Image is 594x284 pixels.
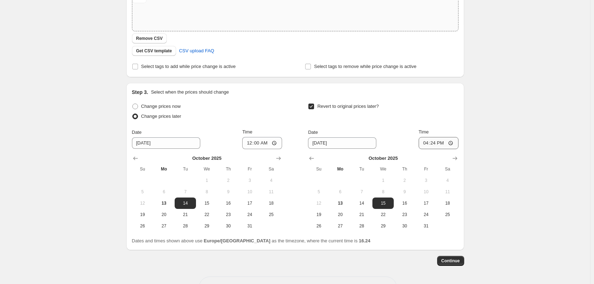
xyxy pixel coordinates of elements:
span: 3 [418,178,434,183]
th: Wednesday [372,163,394,175]
button: Thursday October 9 2025 [394,186,415,198]
button: Thursday October 16 2025 [218,198,239,209]
span: 5 [135,189,150,195]
span: Fr [242,166,258,172]
span: 15 [375,200,391,206]
span: 17 [242,200,258,206]
button: Thursday October 9 2025 [218,186,239,198]
button: Friday October 31 2025 [239,220,260,232]
button: Wednesday October 8 2025 [196,186,217,198]
input: 10/13/2025 [132,137,200,149]
span: Select tags to add while price change is active [141,64,236,69]
span: 17 [418,200,434,206]
button: Saturday October 11 2025 [437,186,458,198]
span: 29 [375,223,391,229]
button: Tuesday October 28 2025 [175,220,196,232]
span: 7 [177,189,193,195]
button: Tuesday October 7 2025 [351,186,372,198]
span: 8 [375,189,391,195]
button: Tuesday October 21 2025 [351,209,372,220]
button: Monday October 6 2025 [330,186,351,198]
th: Saturday [437,163,458,175]
span: 28 [354,223,370,229]
span: 24 [242,212,258,217]
span: 22 [375,212,391,217]
span: 23 [221,212,236,217]
input: 12:00 [419,137,458,149]
span: 15 [199,200,214,206]
button: Friday October 31 2025 [415,220,437,232]
b: 16.24 [359,238,371,243]
span: 1 [199,178,214,183]
span: 5 [311,189,327,195]
span: Su [135,166,150,172]
button: Monday October 27 2025 [330,220,351,232]
span: Time [419,129,429,135]
button: Show previous month, September 2025 [307,153,317,163]
button: Show previous month, September 2025 [131,153,140,163]
span: 30 [397,223,412,229]
button: Wednesday October 29 2025 [196,220,217,232]
span: 13 [333,200,348,206]
button: Thursday October 2 2025 [394,175,415,186]
button: Friday October 24 2025 [239,209,260,220]
span: Dates and times shown above use as the timezone, where the current time is [132,238,371,243]
span: 27 [156,223,172,229]
span: Th [221,166,236,172]
span: Mo [156,166,172,172]
button: Sunday October 5 2025 [308,186,329,198]
span: 24 [418,212,434,217]
th: Thursday [218,163,239,175]
span: Select tags to remove while price change is active [314,64,417,69]
span: 16 [397,200,412,206]
span: CSV upload FAQ [179,47,214,54]
span: 4 [440,178,455,183]
span: 19 [311,212,327,217]
span: Sa [440,166,455,172]
button: Continue [437,256,464,266]
span: Continue [441,258,460,264]
button: Friday October 3 2025 [415,175,437,186]
span: Date [132,130,142,135]
span: 12 [311,200,327,206]
span: 31 [242,223,258,229]
span: 21 [177,212,193,217]
button: Sunday October 12 2025 [132,198,153,209]
button: Thursday October 23 2025 [394,209,415,220]
span: Tu [177,166,193,172]
button: Sunday October 19 2025 [132,209,153,220]
span: 18 [263,200,279,206]
span: Time [242,129,252,135]
span: 26 [311,223,327,229]
th: Saturday [260,163,282,175]
span: 7 [354,189,370,195]
span: Tu [354,166,370,172]
button: Sunday October 26 2025 [132,220,153,232]
button: Monday October 20 2025 [330,209,351,220]
button: Saturday October 25 2025 [260,209,282,220]
button: Saturday October 4 2025 [260,175,282,186]
button: Wednesday October 15 2025 [196,198,217,209]
span: 20 [333,212,348,217]
span: 10 [418,189,434,195]
span: Fr [418,166,434,172]
button: Saturday October 11 2025 [260,186,282,198]
button: Friday October 24 2025 [415,209,437,220]
span: 25 [440,212,455,217]
button: Monday October 6 2025 [153,186,175,198]
span: Change prices later [141,114,181,119]
span: 4 [263,178,279,183]
span: Get CSV template [136,48,172,54]
button: Sunday October 26 2025 [308,220,329,232]
span: 3 [242,178,258,183]
span: 18 [440,200,455,206]
button: Tuesday October 21 2025 [175,209,196,220]
button: Wednesday October 1 2025 [196,175,217,186]
span: 14 [177,200,193,206]
button: Thursday October 2 2025 [218,175,239,186]
span: 1 [375,178,391,183]
button: Wednesday October 15 2025 [372,198,394,209]
span: 20 [156,212,172,217]
button: Monday October 20 2025 [153,209,175,220]
span: Mo [333,166,348,172]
